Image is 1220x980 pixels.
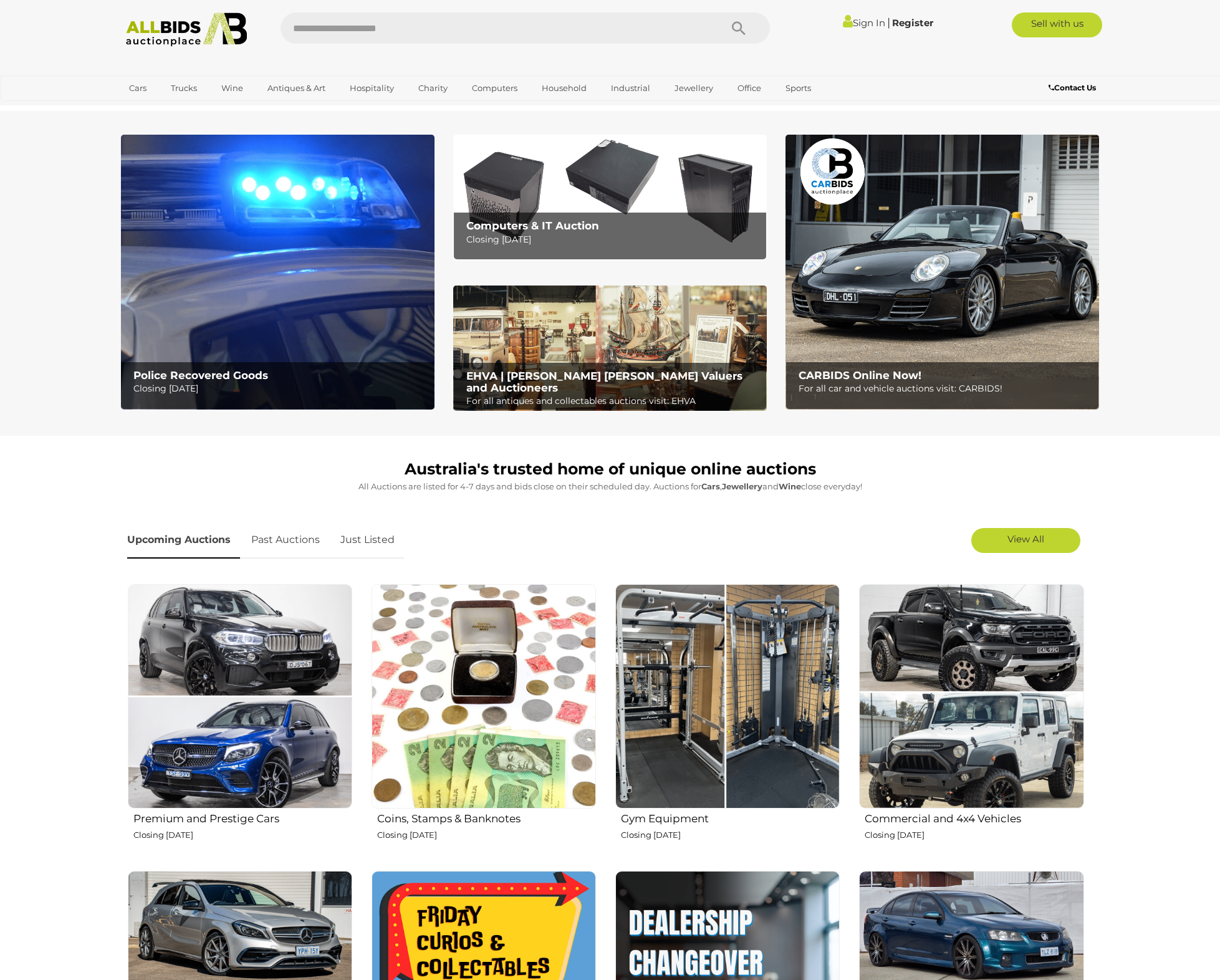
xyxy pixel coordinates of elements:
[466,393,760,409] p: For all antiques and collectables auctions visit: EHVA
[453,135,767,260] a: Computers & IT Auction Computers & IT Auction Closing [DATE]
[242,522,329,559] a: Past Auctions
[163,78,205,98] a: Trucks
[666,78,721,98] a: Jewellery
[729,78,769,98] a: Office
[342,78,402,98] a: Hospitality
[127,479,1093,494] p: All Auctions are listed for 4-7 days and bids close on their scheduled day. Auctions for , and cl...
[127,461,1093,478] h1: Australia's trusted home of unique online auctions
[865,828,1083,842] p: Closing [DATE]
[466,370,742,394] b: EHVA | [PERSON_NAME] [PERSON_NAME] Valuers and Auctioneers
[453,286,767,411] img: EHVA | Evans Hastings Valuers and Auctioneers
[722,481,762,491] strong: Jewellery
[1049,81,1099,95] a: Contact Us
[371,584,596,861] a: Coins, Stamps & Banknotes Closing [DATE]
[859,584,1083,809] img: Commercial and 4x4 Vehicles
[603,78,658,98] a: Industrial
[133,369,268,382] b: Police Recovered Goods
[701,481,720,491] strong: Cars
[127,584,352,861] a: Premium and Prestige Cars Closing [DATE]
[858,584,1083,861] a: Commercial and 4x4 Vehicles Closing [DATE]
[1007,533,1044,545] span: View All
[453,135,767,260] img: Computers & IT Auction
[799,369,921,382] b: CARBIDS Online Now!
[453,286,767,411] a: EHVA | Evans Hastings Valuers and Auctioneers EHVA | [PERSON_NAME] [PERSON_NAME] Valuers and Auct...
[779,481,801,491] strong: Wine
[785,135,1099,410] a: CARBIDS Online Now! CARBIDS Online Now! For all car and vehicle auctions visit: CARBIDS!
[213,78,251,98] a: Wine
[615,584,840,861] a: Gym Equipment Closing [DATE]
[466,219,599,232] b: Computers & IT Auction
[133,810,352,825] h2: Premium and Prestige Cars
[121,135,435,410] img: Police Recovered Goods
[785,135,1099,410] img: CARBIDS Online Now!
[127,522,240,559] a: Upcoming Auctions
[121,78,155,98] a: Cars
[1012,12,1102,37] a: Sell with us
[621,810,840,825] h2: Gym Equipment
[410,78,456,98] a: Charity
[331,522,404,559] a: Just Listed
[377,828,596,842] p: Closing [DATE]
[843,17,885,29] a: Sign In
[865,810,1083,825] h2: Commercial and 4x4 Vehicles
[464,78,526,98] a: Computers
[799,381,1092,396] p: For all car and vehicle auctions visit: CARBIDS!
[621,828,840,842] p: Closing [DATE]
[128,584,352,809] img: Premium and Prestige Cars
[133,828,352,842] p: Closing [DATE]
[133,381,427,396] p: Closing [DATE]
[121,98,226,119] a: [GEOGRAPHIC_DATA]
[777,78,819,98] a: Sports
[615,584,840,809] img: Gym Equipment
[121,135,435,410] a: Police Recovered Goods Police Recovered Goods Closing [DATE]
[534,78,595,98] a: Household
[372,584,596,809] img: Coins, Stamps & Banknotes
[259,78,334,98] a: Antiques & Art
[119,12,254,47] img: Allbids.com.au
[377,810,596,825] h2: Coins, Stamps & Banknotes
[971,528,1080,553] a: View All
[887,16,890,29] span: |
[466,232,760,247] p: Closing [DATE]
[708,12,770,44] button: Search
[892,17,933,29] a: Register
[1049,83,1096,92] b: Contact Us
